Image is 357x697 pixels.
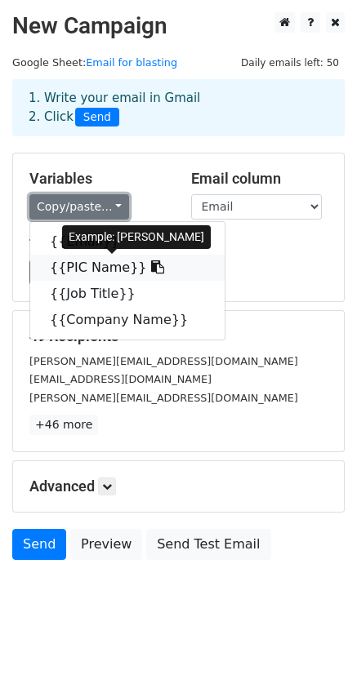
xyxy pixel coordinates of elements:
[75,108,119,127] span: Send
[30,281,225,307] a: {{Job Title}}
[29,415,98,435] a: +46 more
[235,56,345,69] a: Daily emails left: 50
[29,194,129,220] a: Copy/paste...
[12,529,66,560] a: Send
[30,307,225,333] a: {{Company Name}}
[29,373,212,385] small: [EMAIL_ADDRESS][DOMAIN_NAME]
[86,56,177,69] a: Email for blasting
[62,225,211,249] div: Example: [PERSON_NAME]
[16,89,341,127] div: 1. Write your email in Gmail 2. Click
[235,54,345,72] span: Daily emails left: 50
[12,12,345,40] h2: New Campaign
[70,529,142,560] a: Preview
[29,355,298,367] small: [PERSON_NAME][EMAIL_ADDRESS][DOMAIN_NAME]
[12,56,177,69] small: Google Sheet:
[146,529,270,560] a: Send Test Email
[275,619,357,697] iframe: Chat Widget
[30,255,225,281] a: {{PIC Name}}
[29,170,167,188] h5: Variables
[29,392,298,404] small: [PERSON_NAME][EMAIL_ADDRESS][DOMAIN_NAME]
[191,170,328,188] h5: Email column
[29,477,328,495] h5: Advanced
[30,229,225,255] a: {{Email}}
